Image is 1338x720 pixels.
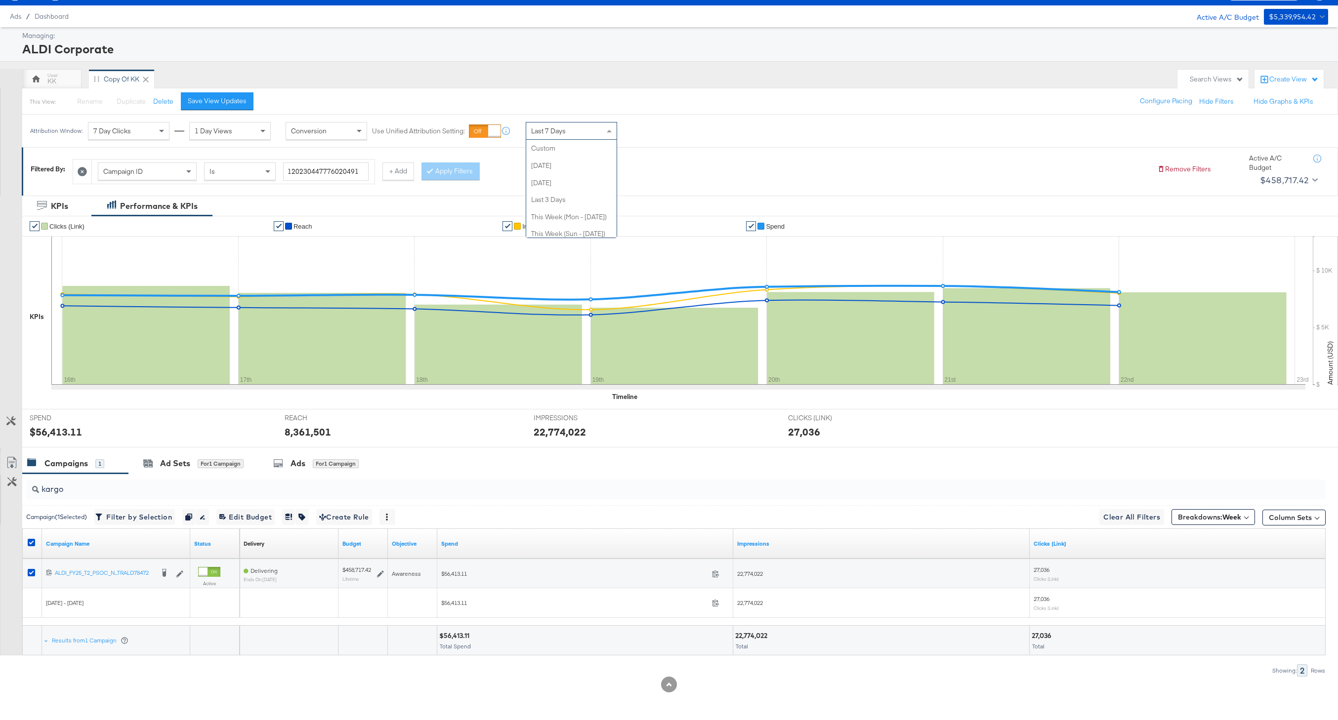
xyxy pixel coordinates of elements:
div: Create View [1269,75,1319,84]
div: Showing: [1272,667,1297,674]
span: CLICKS (LINK) [788,413,862,423]
div: for 1 Campaign [313,459,359,468]
div: 8,361,501 [285,425,331,439]
div: [DATE] [526,174,617,192]
div: 22,774,022 [735,631,770,640]
input: Enter a search term [283,162,369,181]
div: This Week (Sun - [DATE]) [526,225,617,242]
a: Shows the current state of your Ad Campaign. [194,540,236,548]
span: REACH [285,413,359,423]
div: [DATE] [526,157,617,174]
div: Last 3 Days [526,191,617,208]
span: 1 Day Views [195,126,232,135]
span: Campaign ID [103,167,143,176]
span: Breakdowns: [1178,512,1241,522]
div: KPIs [30,312,44,321]
button: Remove Filters [1157,164,1211,174]
div: Search Views [1190,75,1244,84]
button: Save View Updates [181,92,253,110]
span: / [21,12,35,20]
button: Breakdowns:Week [1171,509,1255,525]
span: $56,413.11 [441,570,708,577]
sub: Clicks (Link) [1034,576,1059,582]
button: Hide Graphs & KPIs [1254,97,1313,106]
div: $458,717.42 [1260,173,1308,188]
span: Spend [766,223,785,230]
div: 1 [95,459,104,468]
div: $56,413.11 [439,631,472,640]
button: $5,339,954.42 [1264,9,1328,25]
span: Clicks (Link) [49,223,84,230]
div: 22,774,022 [534,425,586,439]
span: Conversion [291,126,327,135]
span: Create Rule [319,511,369,523]
div: Active A/C Budget [1249,154,1303,172]
span: Duplicate [117,97,146,106]
button: + Add [382,162,414,180]
span: Clear All Filters [1103,511,1160,523]
a: The number of times your ad was served. On mobile apps an ad is counted as served the first time ... [737,540,1026,548]
div: Copy of KK [104,75,139,84]
button: Clear All Filters [1099,509,1164,525]
label: Active [198,580,220,587]
a: ✔ [30,221,40,231]
span: Total Spend [440,642,471,650]
span: IMPRESSIONS [534,413,608,423]
div: Active A/C Budget [1186,9,1259,24]
button: Configure Pacing [1133,92,1199,110]
span: Filter by Selection [97,511,172,523]
div: Performance & KPIs [120,200,198,212]
a: The total amount spent to date. [441,540,729,548]
div: Campaigns [44,458,88,469]
span: 27,036 [1034,595,1049,602]
div: Delivery [244,540,264,548]
div: Attribution Window: [30,127,83,134]
span: Impressions [522,223,557,230]
span: Rename [77,97,103,106]
button: Filter by Selection [94,509,175,525]
b: Week [1222,513,1241,521]
label: Use Unified Attribution Setting: [372,126,465,136]
span: SPEND [30,413,104,423]
button: Create Rule [316,509,372,525]
a: Reflects the ability of your Ad Campaign to achieve delivery based on ad states, schedule and bud... [244,540,264,548]
div: This View: [30,98,56,106]
span: Total [1032,642,1045,650]
div: ALDI_FY25_T2_PSOC_N...TRALD78472 [55,569,154,577]
div: ALDI Corporate [22,40,1326,57]
span: 22,774,022 [737,599,763,606]
span: [DATE] - [DATE] [46,599,84,606]
span: Last 7 Days [531,126,566,135]
sub: ends on [DATE] [244,577,278,582]
sub: Clicks (Link) [1034,605,1059,611]
button: Edit Budget [216,509,275,525]
a: The number of clicks on links appearing on your ad or Page that direct people to your sites off F... [1034,540,1322,548]
button: $458,717.42 [1256,172,1320,188]
div: $5,339,954.42 [1269,11,1316,23]
a: Your campaign's objective. [392,540,433,548]
a: Your campaign name. [46,540,186,548]
span: Ads [10,12,21,20]
div: Results from1 Campaign [44,626,130,655]
div: 2 [1297,664,1307,677]
a: Dashboard [35,12,69,20]
input: Search Campaigns by Name, ID or Objective [39,476,1203,495]
span: Is [209,167,215,176]
span: Awareness [392,570,421,577]
span: 22,774,022 [737,570,763,577]
div: Ad Sets [160,458,190,469]
span: Reach [293,223,312,230]
div: Campaign ( 1 Selected) [26,513,87,521]
div: 27,036 [1032,631,1054,640]
div: KK [47,77,56,86]
div: $56,413.11 [30,425,82,439]
span: 7 Day Clicks [93,126,131,135]
sub: Lifetime [342,576,359,582]
a: ✔ [274,221,284,231]
a: ✔ [746,221,756,231]
span: Total [736,642,748,650]
span: 27,036 [1034,566,1049,573]
text: Amount (USD) [1326,341,1335,385]
div: $458,717.42 [342,566,371,574]
a: ALDI_FY25_T2_PSOC_N...TRALD78472 [55,569,154,579]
